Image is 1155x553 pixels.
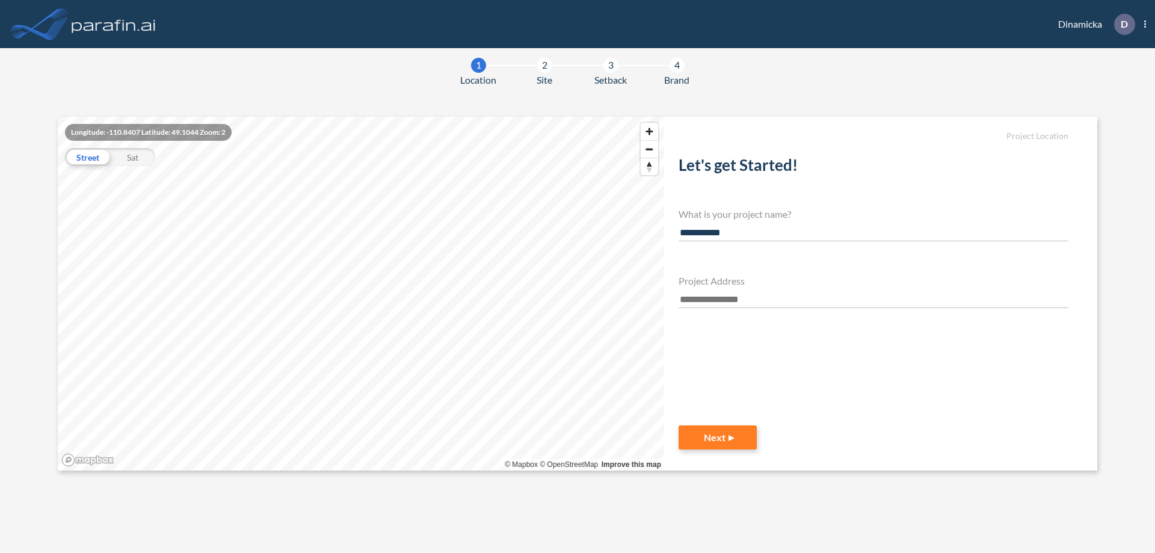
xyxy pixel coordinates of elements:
button: Zoom out [641,140,658,158]
h5: Project Location [679,131,1068,141]
h2: Let's get Started! [679,156,1068,179]
div: 4 [670,58,685,73]
a: Improve this map [602,460,661,469]
canvas: Map [58,117,664,471]
div: 1 [471,58,486,73]
span: Site [537,73,552,87]
div: Street [65,148,110,166]
button: Reset bearing to north [641,158,658,175]
div: Dinamicka [1040,14,1146,35]
span: Brand [664,73,689,87]
p: D [1121,19,1128,29]
button: Zoom in [641,123,658,140]
div: Longitude: -110.8407 Latitude: 49.1044 Zoom: 2 [65,124,232,141]
span: Zoom out [641,141,658,158]
div: 3 [603,58,618,73]
span: Location [460,73,496,87]
a: OpenStreetMap [540,460,598,469]
div: 2 [537,58,552,73]
h4: What is your project name? [679,208,1068,220]
h4: Project Address [679,275,1068,286]
button: Next [679,425,757,450]
img: logo [69,12,158,36]
div: Sat [110,148,155,166]
a: Mapbox homepage [61,453,114,467]
span: Setback [594,73,627,87]
a: Mapbox [505,460,538,469]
